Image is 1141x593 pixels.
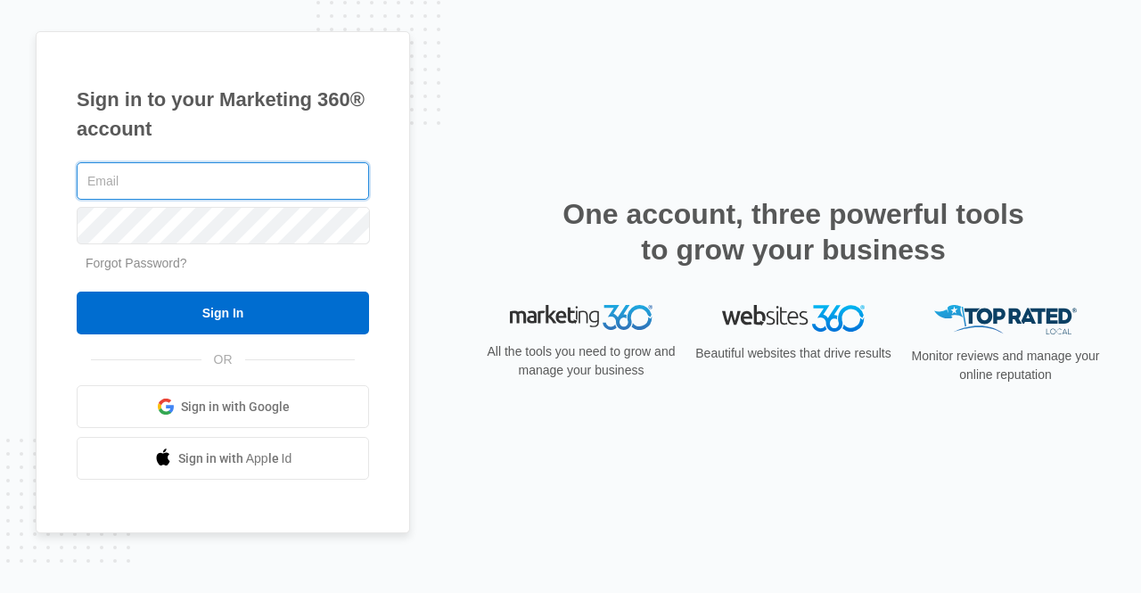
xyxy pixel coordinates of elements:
h2: One account, three powerful tools to grow your business [557,196,1030,268]
input: Email [77,162,369,200]
p: Monitor reviews and manage your online reputation [906,347,1105,384]
span: Sign in with Apple Id [178,449,292,468]
a: Sign in with Apple Id [77,437,369,480]
span: Sign in with Google [181,398,290,416]
span: OR [201,350,245,369]
img: Websites 360 [722,305,865,331]
p: All the tools you need to grow and manage your business [481,342,681,380]
input: Sign In [77,292,369,334]
a: Forgot Password? [86,256,187,270]
a: Sign in with Google [77,385,369,428]
img: Top Rated Local [934,305,1077,334]
p: Beautiful websites that drive results [694,344,893,363]
img: Marketing 360 [510,305,653,330]
h1: Sign in to your Marketing 360® account [77,85,369,144]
